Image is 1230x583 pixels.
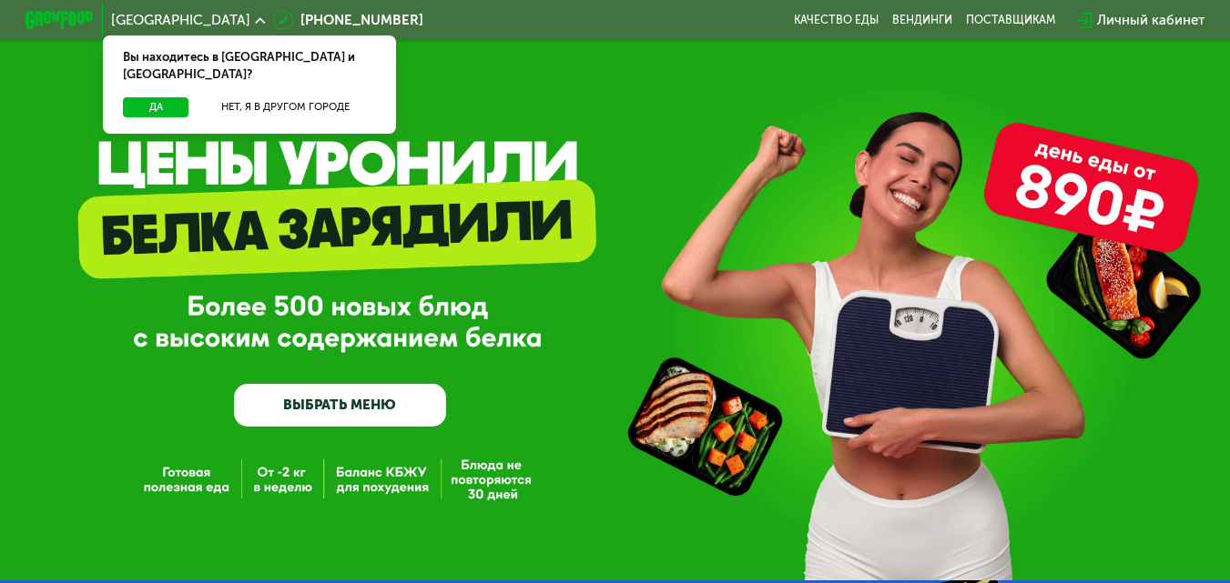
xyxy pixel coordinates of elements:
[103,35,397,97] div: Вы находитесь в [GEOGRAPHIC_DATA] и [GEOGRAPHIC_DATA]?
[234,384,447,427] a: ВЫБРАТЬ МЕНЮ
[966,14,1055,27] div: поставщикам
[273,10,423,31] a: [PHONE_NUMBER]
[892,14,952,27] a: Вендинги
[1097,10,1205,31] div: Личный кабинет
[123,97,188,118] button: Да
[196,97,376,118] button: Нет, я в другом городе
[111,14,250,27] span: [GEOGRAPHIC_DATA]
[794,14,879,27] a: Качество еды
